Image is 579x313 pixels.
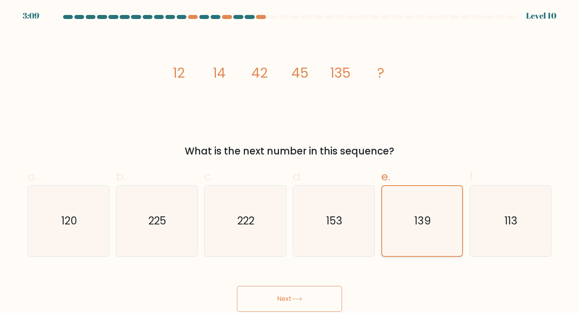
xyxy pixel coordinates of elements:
[149,213,167,228] text: 225
[469,169,475,184] span: f.
[237,213,254,228] text: 222
[237,286,342,312] button: Next
[23,10,39,22] div: 3:09
[61,213,77,228] text: 120
[381,169,390,184] span: e.
[526,10,556,22] div: Level 10
[505,213,518,228] text: 113
[32,144,547,159] div: What is the next number in this sequence?
[377,63,385,82] tspan: ?
[251,63,268,82] tspan: 42
[173,63,185,82] tspan: 12
[27,169,37,184] span: a.
[293,169,302,184] span: d.
[330,63,351,82] tspan: 135
[204,169,213,184] span: c.
[292,63,309,82] tspan: 45
[213,63,226,82] tspan: 14
[414,214,431,228] text: 139
[326,213,342,228] text: 153
[116,169,126,184] span: b.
